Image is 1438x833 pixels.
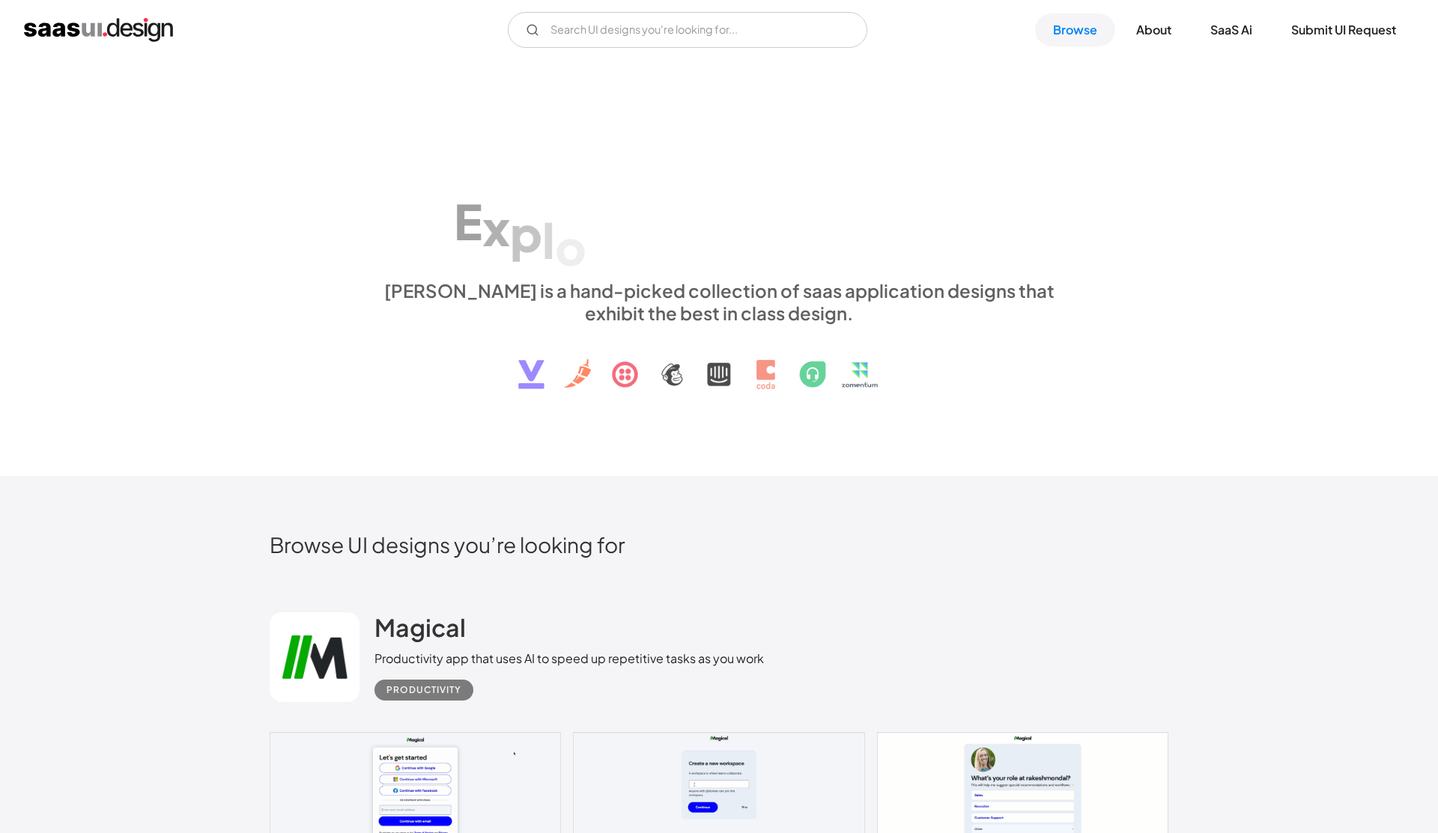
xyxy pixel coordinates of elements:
[492,324,946,402] img: text, icon, saas logo
[1192,13,1270,46] a: SaaS Ai
[270,531,1168,558] h2: Browse UI designs you’re looking for
[386,681,461,699] div: Productivity
[1035,13,1115,46] a: Browse
[454,192,482,250] div: E
[374,612,466,642] h2: Magical
[374,650,764,668] div: Productivity app that uses AI to speed up repetitive tasks as you work
[1118,13,1189,46] a: About
[482,198,510,256] div: x
[555,218,586,275] div: o
[508,12,867,48] input: Search UI designs you're looking for...
[510,204,542,262] div: p
[374,149,1064,264] h1: Explore SaaS UI design patterns & interactions.
[1273,13,1414,46] a: Submit UI Request
[374,279,1064,324] div: [PERSON_NAME] is a hand-picked collection of saas application designs that exhibit the best in cl...
[508,12,867,48] form: Email Form
[374,612,466,650] a: Magical
[542,211,555,269] div: l
[24,18,173,42] a: home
